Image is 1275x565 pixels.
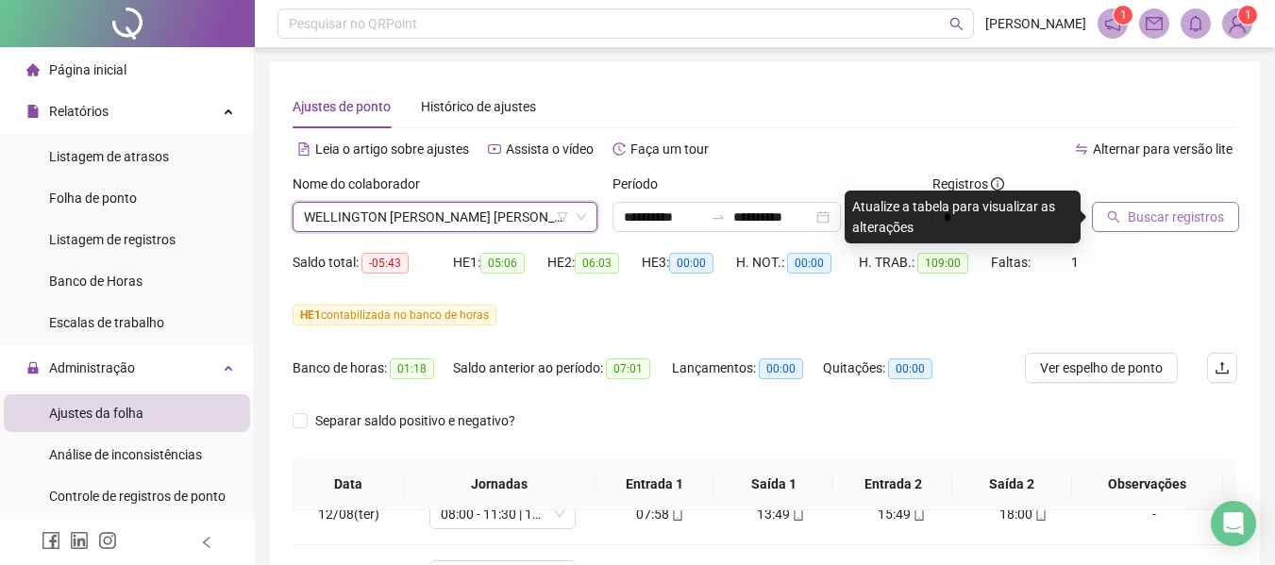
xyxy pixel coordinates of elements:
span: to [711,209,726,224]
span: Observações [1087,474,1208,494]
span: Ver espelho de ponto [1040,357,1163,378]
span: mobile [669,507,684,521]
span: notification [1104,15,1121,32]
span: 12/08(ter) [318,507,379,522]
span: Ajustes da folha [49,406,143,421]
div: Quitações: [823,357,955,379]
sup: Atualize o seu contato no menu Meus Dados [1238,6,1257,25]
span: Ajustes de ponto [293,99,391,114]
span: Separar saldo positivo e negativo? [308,410,523,431]
span: -05:43 [361,253,409,274]
div: HE 1: [453,252,547,274]
div: Open Intercom Messenger [1211,501,1256,546]
span: left [200,536,213,549]
div: 07:58 [615,504,706,524]
span: 00:00 [787,253,831,274]
span: Folha de ponto [49,191,137,206]
div: HE 2: [547,252,642,274]
span: Faltas: [991,255,1033,270]
span: 07:01 [606,358,650,379]
span: swap-right [711,209,726,224]
span: Leia o artigo sobre ajustes [315,141,469,157]
span: Página inicial [49,62,126,77]
span: 00:00 [669,253,713,274]
span: contabilizada no banco de horas [293,305,496,325]
div: Atualize a tabela para visualizar as alterações [845,191,1081,243]
span: search [1107,210,1120,224]
span: 1 [1071,255,1079,270]
img: 83393 [1223,9,1251,38]
span: 1 [1245,8,1251,22]
span: bell [1187,15,1204,32]
span: 00:00 [888,358,932,379]
span: HE 1 [300,308,321,322]
span: Listagem de atrasos [49,149,169,164]
th: Jornadas [404,458,596,510]
span: Buscar registros [1128,207,1224,227]
span: Banco de Horas [49,274,143,289]
span: 08:00 - 11:30 | 13:30 - 18:00 [441,500,564,528]
span: instagram [98,531,117,550]
button: Buscar registros [1092,202,1239,232]
span: Escalas de trabalho [49,315,164,330]
div: 15:49 [857,504,948,524]
span: 00:00 [759,358,803,379]
span: home [26,63,40,76]
span: Faça um tour [630,141,709,157]
label: Nome do colaborador [293,174,432,194]
span: lock [26,361,40,374]
span: Análise de inconsistências [49,447,202,462]
div: Saldo total: [293,252,453,274]
span: facebook [42,531,60,550]
span: WELLINGTON DAMASCENO FERREIRA SANTOS [304,203,586,231]
th: Data [293,458,404,510]
div: Lançamentos: [672,357,823,379]
div: 18:00 [978,504,1068,524]
span: mobile [1032,507,1048,521]
span: 109:00 [917,253,968,274]
span: mobile [790,507,805,521]
div: H. NOT.: [736,252,859,274]
span: youtube [488,142,501,156]
span: filter [557,211,568,223]
span: 05:06 [480,253,525,274]
label: Período [612,174,670,194]
span: upload [1215,360,1230,375]
th: Saída 1 [714,458,833,510]
div: Saldo anterior ao período: [453,357,672,379]
span: mail [1146,15,1163,32]
span: info-circle [991,177,1004,191]
sup: 1 [1114,6,1132,25]
span: down [576,211,587,223]
span: Assista o vídeo [506,141,594,157]
span: Alternar para versão lite [1093,141,1233,157]
span: Registros [932,174,1004,194]
span: swap [1075,142,1088,156]
div: H. TRAB.: [859,252,991,274]
div: 13:49 [736,504,827,524]
span: Listagem de registros [49,232,176,247]
div: Banco de horas: [293,357,453,379]
div: - [1099,504,1210,524]
span: Controle de registros de ponto [49,489,226,504]
span: file-text [297,142,310,156]
span: 06:03 [575,253,619,274]
span: 01:18 [390,358,434,379]
th: Entrada 1 [596,458,714,510]
span: mobile [911,507,926,521]
div: HE 3: [642,252,736,274]
button: Ver espelho de ponto [1025,353,1178,383]
span: Administração [49,360,135,375]
span: 1 [1120,8,1127,22]
span: [PERSON_NAME] [985,13,1086,34]
span: linkedin [70,531,89,550]
span: Relatórios [49,104,109,119]
span: file [26,105,40,118]
th: Observações [1072,458,1223,510]
span: history [612,142,626,156]
th: Saída 2 [952,458,1071,510]
th: Entrada 2 [833,458,952,510]
span: Histórico de ajustes [421,99,536,114]
span: search [949,17,964,31]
